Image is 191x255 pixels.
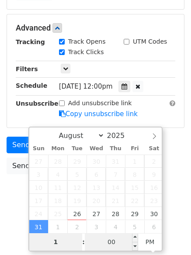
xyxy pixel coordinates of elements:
span: August 29, 2025 [125,207,144,220]
input: Minute [85,233,138,251]
span: July 27, 2025 [29,155,49,168]
span: August 9, 2025 [144,168,163,181]
label: Track Clicks [68,48,104,57]
span: August 2, 2025 [144,155,163,168]
span: August 6, 2025 [87,168,106,181]
span: [DATE] 12:00pm [59,83,113,90]
label: Track Opens [68,37,106,46]
span: August 26, 2025 [67,207,87,220]
span: August 3, 2025 [29,168,49,181]
span: August 11, 2025 [48,181,67,194]
iframe: Chat Widget [147,213,191,255]
span: August 18, 2025 [48,194,67,207]
span: Thu [106,146,125,152]
strong: Unsubscribe [16,100,59,107]
span: September 5, 2025 [125,220,144,233]
span: August 4, 2025 [48,168,67,181]
span: July 30, 2025 [87,155,106,168]
span: Click to toggle [138,233,162,251]
span: Fri [125,146,144,152]
span: August 12, 2025 [67,181,87,194]
span: August 23, 2025 [144,194,163,207]
span: August 27, 2025 [87,207,106,220]
span: August 5, 2025 [67,168,87,181]
span: August 13, 2025 [87,181,106,194]
span: Sat [144,146,163,152]
a: Send on [DATE] 12:00pm [7,137,106,153]
span: August 14, 2025 [106,181,125,194]
span: Tue [67,146,87,152]
span: Mon [48,146,67,152]
span: : [82,233,85,251]
span: September 1, 2025 [48,220,67,233]
strong: Tracking [16,38,45,45]
span: August 25, 2025 [48,207,67,220]
span: August 16, 2025 [144,181,163,194]
input: Year [104,131,136,140]
span: August 8, 2025 [125,168,144,181]
label: UTM Codes [133,37,167,46]
h5: Advanced [16,23,175,33]
span: July 31, 2025 [106,155,125,168]
span: August 28, 2025 [106,207,125,220]
span: August 20, 2025 [87,194,106,207]
span: September 3, 2025 [87,220,106,233]
span: August 10, 2025 [29,181,49,194]
span: September 6, 2025 [144,220,163,233]
span: August 22, 2025 [125,194,144,207]
strong: Filters [16,65,38,72]
span: August 31, 2025 [29,220,49,233]
span: August 24, 2025 [29,207,49,220]
span: September 4, 2025 [106,220,125,233]
input: Hour [29,233,83,251]
span: July 29, 2025 [67,155,87,168]
span: September 2, 2025 [67,220,87,233]
span: Wed [87,146,106,152]
a: Send Test Email [7,158,73,174]
label: Add unsubscribe link [68,99,132,108]
span: August 19, 2025 [67,194,87,207]
a: Copy unsubscribe link [59,110,138,118]
strong: Schedule [16,82,47,89]
span: August 1, 2025 [125,155,144,168]
span: July 28, 2025 [48,155,67,168]
span: August 15, 2025 [125,181,144,194]
span: August 7, 2025 [106,168,125,181]
span: August 30, 2025 [144,207,163,220]
span: Sun [29,146,49,152]
span: August 17, 2025 [29,194,49,207]
span: August 21, 2025 [106,194,125,207]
